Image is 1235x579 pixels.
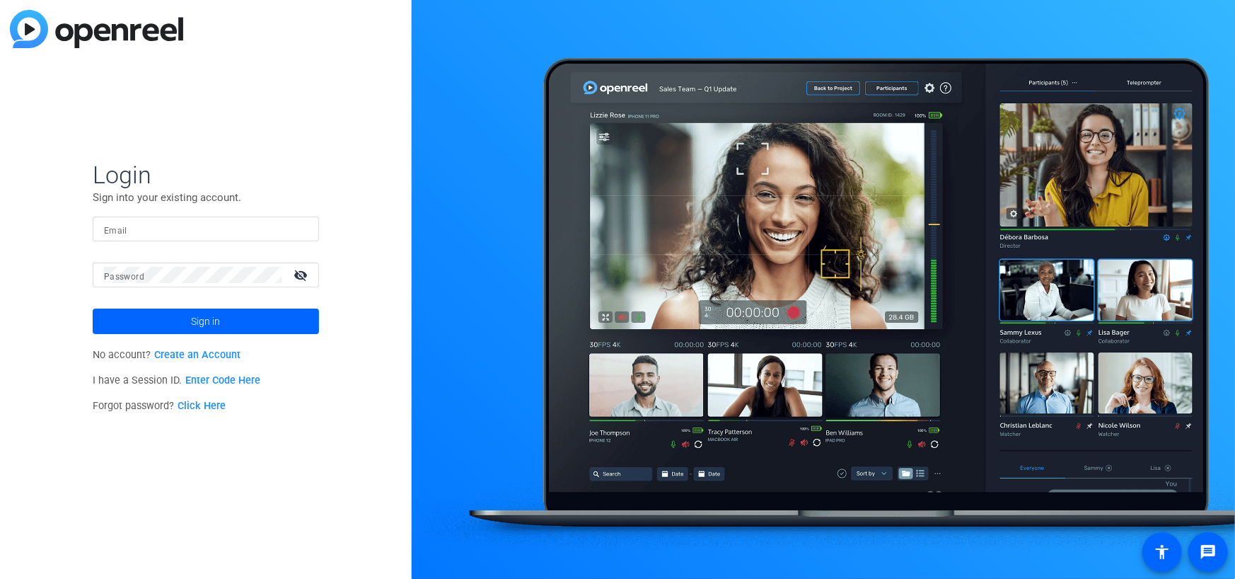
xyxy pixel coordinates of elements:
[93,374,260,386] span: I have a Session ID.
[10,10,183,48] img: blue-gradient.svg
[1154,544,1171,561] mat-icon: accessibility
[185,374,260,386] a: Enter Code Here
[93,400,226,412] span: Forgot password?
[154,349,240,361] a: Create an Account
[1200,544,1217,561] mat-icon: message
[104,226,127,236] mat-label: Email
[93,160,319,190] span: Login
[93,349,240,361] span: No account?
[93,309,319,334] button: Sign in
[285,265,319,285] mat-icon: visibility_off
[93,190,319,205] p: Sign into your existing account.
[104,272,144,282] mat-label: Password
[191,304,220,339] span: Sign in
[178,400,226,412] a: Click Here
[104,221,308,238] input: Enter Email Address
